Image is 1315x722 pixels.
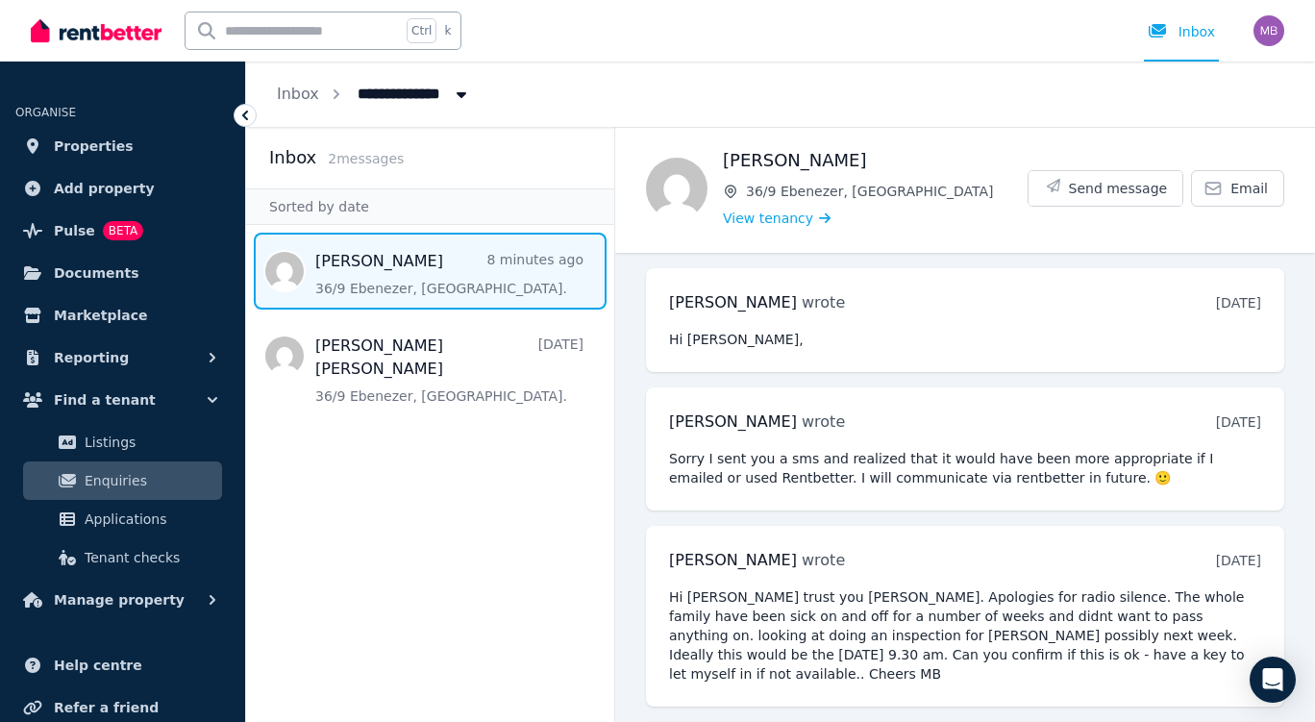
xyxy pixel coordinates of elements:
span: k [444,23,451,38]
a: Help centre [15,646,230,685]
span: wrote [802,412,845,431]
h2: Inbox [269,144,316,171]
h1: [PERSON_NAME] [723,147,1028,174]
span: Email [1230,179,1268,198]
a: Properties [15,127,230,165]
span: wrote [802,293,845,311]
span: Send message [1069,179,1168,198]
div: Sorted by date [246,188,614,225]
span: Pulse [54,219,95,242]
pre: Hi [PERSON_NAME], [669,330,1261,349]
span: View tenancy [723,209,813,228]
a: [PERSON_NAME] [PERSON_NAME][DATE]36/9 Ebenezer, [GEOGRAPHIC_DATA]. [315,335,583,406]
button: Send message [1029,171,1183,206]
pre: Hi [PERSON_NAME] trust you [PERSON_NAME]. Apologies for radio silence. The whole family have been... [669,587,1261,684]
span: Help centre [54,654,142,677]
time: [DATE] [1216,414,1261,430]
a: Enquiries [23,461,222,500]
span: Documents [54,261,139,285]
a: Tenant checks [23,538,222,577]
a: Listings [23,423,222,461]
a: Add property [15,169,230,208]
span: Refer a friend [54,696,159,719]
nav: Breadcrumb [246,62,502,127]
span: Marketplace [54,304,147,327]
time: [DATE] [1216,295,1261,311]
div: Inbox [1148,22,1215,41]
span: Find a tenant [54,388,156,411]
a: Email [1191,170,1284,207]
span: BETA [103,221,143,240]
img: RentBetter [31,16,161,45]
pre: Sorry I sent you a sms and realized that it would have been more appropriate if I emailed or used... [669,449,1261,487]
button: Find a tenant [15,381,230,419]
span: [PERSON_NAME] [669,412,797,431]
a: Inbox [277,85,319,103]
a: Applications [23,500,222,538]
span: [PERSON_NAME] [669,293,797,311]
a: Documents [15,254,230,292]
span: 2 message s [328,151,404,166]
a: View tenancy [723,209,831,228]
span: Enquiries [85,469,214,492]
span: Properties [54,135,134,158]
span: Reporting [54,346,129,369]
span: Tenant checks [85,546,214,569]
span: Manage property [54,588,185,611]
time: [DATE] [1216,553,1261,568]
span: 36/9 Ebenezer, [GEOGRAPHIC_DATA] [746,182,1028,201]
button: Manage property [15,581,230,619]
nav: Message list [246,225,614,425]
button: Reporting [15,338,230,377]
span: [PERSON_NAME] [669,551,797,569]
a: PulseBETA [15,212,230,250]
div: Open Intercom Messenger [1250,657,1296,703]
img: Mark Burns [1253,15,1284,46]
a: Marketplace [15,296,230,335]
a: [PERSON_NAME]8 minutes ago36/9 Ebenezer, [GEOGRAPHIC_DATA]. [315,250,583,298]
span: Ctrl [407,18,436,43]
span: ORGANISE [15,106,76,119]
span: Add property [54,177,155,200]
span: Listings [85,431,214,454]
img: George McArdle [646,158,707,219]
span: wrote [802,551,845,569]
span: Applications [85,508,214,531]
